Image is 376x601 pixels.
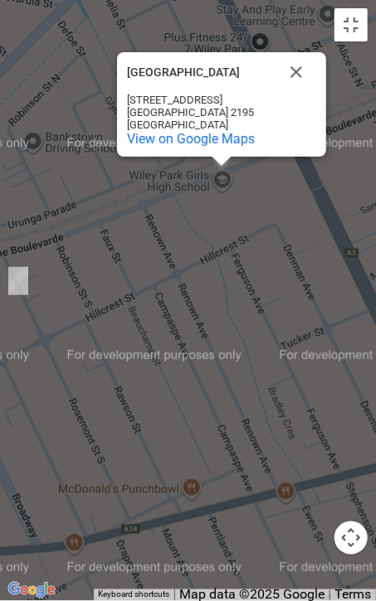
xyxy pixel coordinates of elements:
img: Google [4,579,59,601]
button: Keyboard shortcuts [98,589,169,601]
button: Map camera controls [334,521,368,555]
a: Click to see this area on Google Maps [4,579,59,601]
div: 29 Rosemont Street South, PUNCHBOWL NSW 2196<br>Status : AssignedToRoute<br><a href="/driver/book... [2,260,35,302]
